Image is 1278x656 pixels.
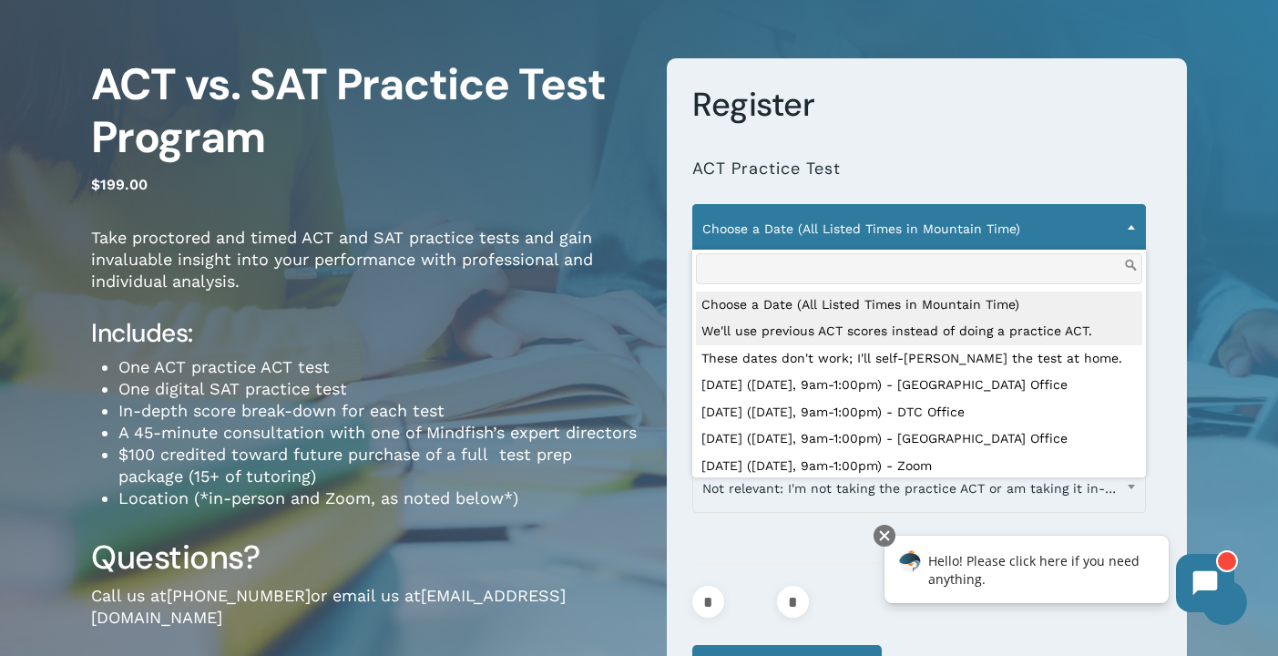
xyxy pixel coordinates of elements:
li: One ACT practice ACT test [118,356,639,378]
li: A 45-minute consultation with one of Mindfish’s expert directors [118,422,639,444]
span: Not relevant: I'm not taking the practice ACT or am taking it in-person [693,469,1145,507]
h1: ACT vs. SAT Practice Test Program [91,58,639,164]
span: Choose a Date (All Listed Times in Mountain Time) [692,204,1146,253]
iframe: Chatbot [865,521,1252,630]
li: These dates don't work; I'll self-[PERSON_NAME] the test at home. [696,345,1142,373]
a: [PHONE_NUMBER] [167,586,311,605]
li: We'll use previous ACT scores instead of doing a practice ACT. [696,318,1142,345]
h3: Questions? [91,537,639,579]
span: Choose a Date (All Listed Times in Mountain Time) [693,210,1145,248]
li: $100 credited toward future purchase of a full test prep package (15+ of tutoring) [118,444,639,487]
label: ACT Practice Test [692,159,841,179]
li: [DATE] ([DATE], 9am-1:00pm) - Zoom [696,453,1142,480]
span: $ [91,176,100,193]
span: Not relevant: I'm not taking the practice ACT or am taking it in-person [692,464,1146,513]
h4: Includes: [91,317,639,350]
input: Product quantity [730,586,772,618]
p: Call us at or email us at [91,585,639,653]
li: Location (*in-person and Zoom, as noted below*) [118,487,639,509]
li: One digital SAT practice test [118,378,639,400]
h3: Register [692,84,1160,126]
li: [DATE] ([DATE], 9am-1:00pm) - [GEOGRAPHIC_DATA] Office [696,372,1142,399]
a: [EMAIL_ADDRESS][DOMAIN_NAME] [91,586,566,627]
p: Take proctored and timed ACT and SAT practice tests and gain invaluable insight into your perform... [91,227,639,317]
li: [DATE] ([DATE], 9am-1:00pm) - DTC Office [696,399,1142,426]
bdi: 199.00 [91,176,148,193]
li: In-depth score break-down for each test [118,400,639,422]
li: [DATE] ([DATE], 9am-1:00pm) - [GEOGRAPHIC_DATA] Office [696,425,1142,453]
li: Choose a Date (All Listed Times in Mountain Time) [696,292,1142,319]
